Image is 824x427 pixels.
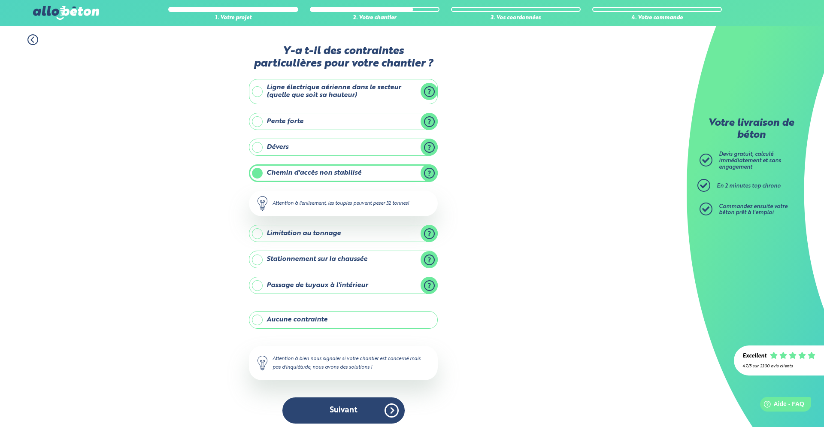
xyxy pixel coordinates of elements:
div: 2. Votre chantier [310,15,439,21]
label: Limitation au tonnage [249,225,438,242]
span: Commandez ensuite votre béton prêt à l'emploi [719,204,788,216]
label: Dévers [249,139,438,156]
div: 3. Vos coordonnées [451,15,581,21]
label: Passage de tuyaux à l'intérieur [249,277,438,294]
label: Aucune contrainte [249,311,438,328]
img: allobéton [33,6,99,20]
label: Pente forte [249,113,438,130]
label: Ligne électrique aérienne dans le secteur (quelle que soit sa hauteur) [249,79,438,104]
div: 4.7/5 sur 2300 avis clients [742,364,815,369]
div: Attention à bien nous signaler si votre chantier est concerné mais pas d'inquiétude, nous avons d... [249,346,438,380]
label: Stationnement sur la chaussée [249,251,438,268]
label: Y-a t-il des contraintes particulières pour votre chantier ? [249,45,438,70]
label: Chemin d'accès non stabilisé [249,164,438,182]
div: 1. Votre projet [168,15,298,21]
div: Attention à l'enlisement, les toupies peuvent peser 32 tonnes! [249,191,438,216]
span: Devis gratuit, calculé immédiatement et sans engagement [719,151,781,170]
div: 4. Votre commande [592,15,722,21]
p: Votre livraison de béton [702,118,800,141]
span: En 2 minutes top chrono [717,183,781,189]
div: Excellent [742,353,766,360]
iframe: Help widget launcher [748,394,815,418]
button: Suivant [282,397,405,424]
